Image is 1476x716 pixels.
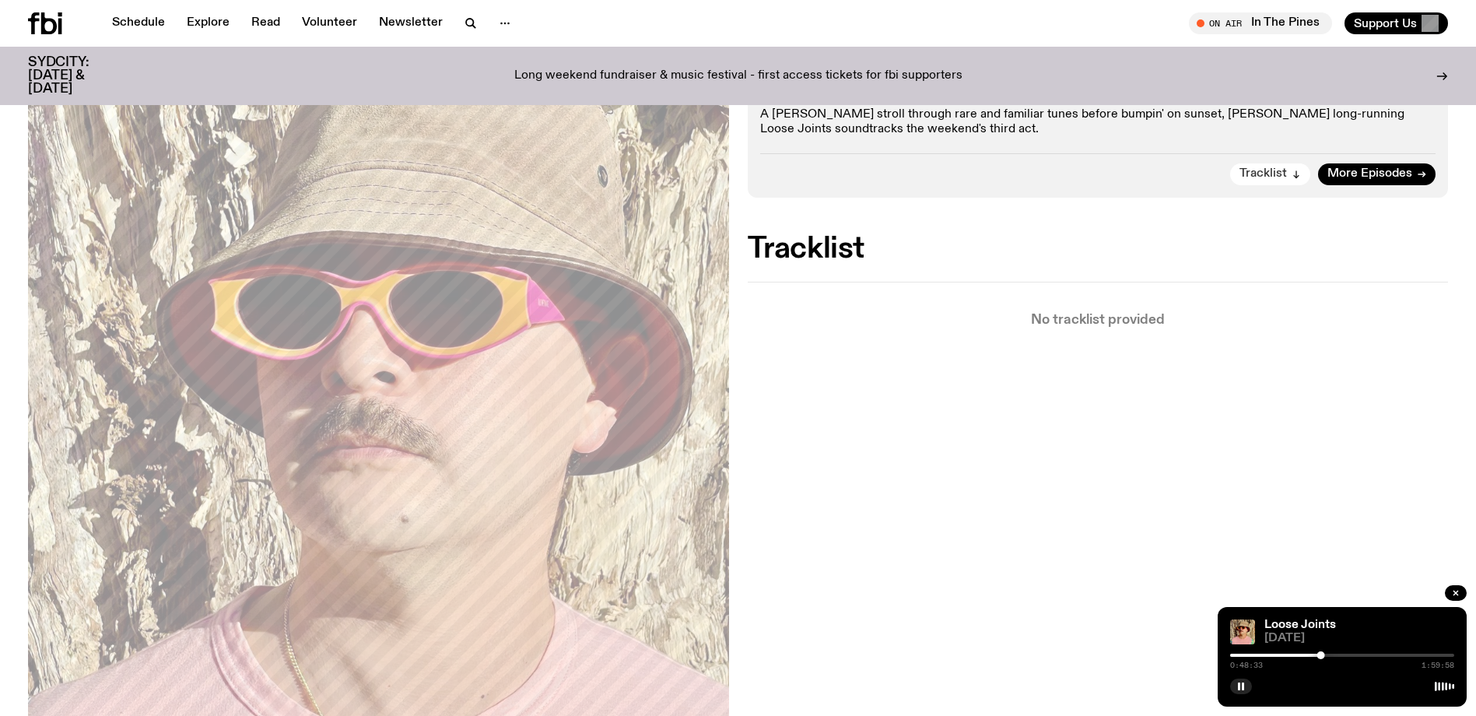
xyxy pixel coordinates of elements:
[1230,619,1255,644] img: Tyson stands in front of a paperbark tree wearing orange sunglasses, a suede bucket hat and a pin...
[1189,12,1332,34] button: On AirIn The Pines
[1354,16,1417,30] span: Support Us
[1230,662,1263,669] span: 0:48:33
[1345,12,1448,34] button: Support Us
[748,235,1449,263] h2: Tracklist
[103,12,174,34] a: Schedule
[177,12,239,34] a: Explore
[748,314,1449,327] p: No tracklist provided
[1327,168,1412,180] span: More Episodes
[1264,633,1454,644] span: [DATE]
[1239,168,1287,180] span: Tracklist
[1318,163,1436,185] a: More Episodes
[1422,662,1454,669] span: 1:59:58
[760,107,1436,137] p: A [PERSON_NAME] stroll through rare and familiar tunes before bumpin' on sunset, [PERSON_NAME] lo...
[28,56,128,96] h3: SYDCITY: [DATE] & [DATE]
[1264,619,1336,631] a: Loose Joints
[370,12,452,34] a: Newsletter
[293,12,366,34] a: Volunteer
[514,69,962,83] p: Long weekend fundraiser & music festival - first access tickets for fbi supporters
[1230,163,1310,185] button: Tracklist
[242,12,289,34] a: Read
